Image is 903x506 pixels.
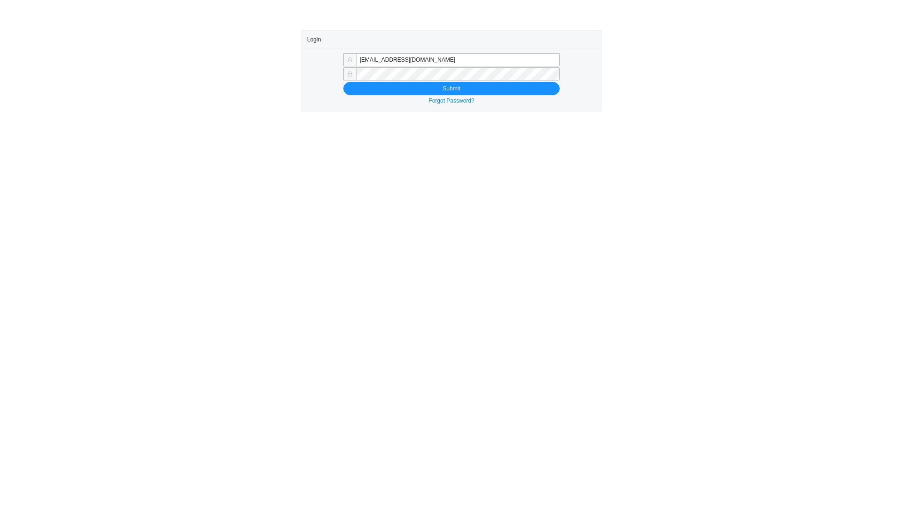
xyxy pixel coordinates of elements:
div: Login [307,31,596,48]
button: Submit [343,82,560,95]
a: Forgot Password? [428,97,474,104]
span: user [347,57,353,63]
input: Email [356,53,560,66]
span: lock [347,71,353,77]
span: Submit [443,84,460,93]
